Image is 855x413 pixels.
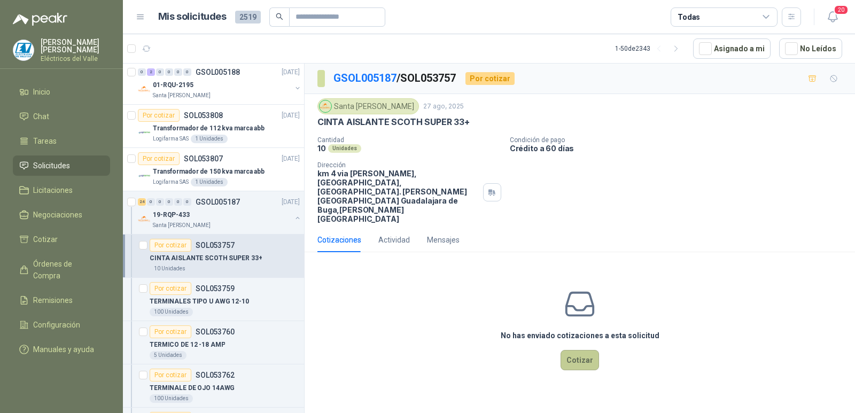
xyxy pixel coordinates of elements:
p: Logifarma SAS [153,178,189,186]
div: Mensajes [427,234,460,246]
p: 19-RQP-433 [153,210,190,220]
div: 0 [174,68,182,76]
p: Logifarma SAS [153,135,189,143]
div: 1 - 50 de 2343 [615,40,685,57]
button: 20 [823,7,842,27]
p: km 4 via [PERSON_NAME], [GEOGRAPHIC_DATA], [GEOGRAPHIC_DATA]. [PERSON_NAME][GEOGRAPHIC_DATA] Guad... [317,169,479,223]
a: Inicio [13,82,110,102]
p: SOL053760 [196,328,235,336]
p: GSOL005188 [196,68,240,76]
p: SOL053807 [184,155,223,162]
span: Negociaciones [33,209,82,221]
p: [DATE] [282,111,300,121]
span: Tareas [33,135,57,147]
a: Chat [13,106,110,127]
p: SOL053762 [196,371,235,379]
div: 10 Unidades [150,264,190,273]
a: Por cotizarSOL053808[DATE] Company LogoTransformador de 112 kva marca abbLogifarma SAS1 Unidades [123,105,304,148]
div: Actividad [378,234,410,246]
div: Todas [678,11,700,23]
p: [DATE] [282,67,300,77]
a: Negociaciones [13,205,110,225]
a: Licitaciones [13,180,110,200]
img: Logo peakr [13,13,67,26]
button: Cotizar [561,350,599,370]
p: TERMINALES TIPO U AWG 12-10 [150,297,249,307]
a: Solicitudes [13,155,110,176]
p: SOL053757 [196,241,235,249]
div: 0 [174,198,182,206]
a: Por cotizarSOL053759TERMINALES TIPO U AWG 12-10100 Unidades [123,278,304,321]
p: Transformador de 150 kva marca abb [153,167,265,177]
a: Manuales y ayuda [13,339,110,360]
a: Remisiones [13,290,110,310]
div: 1 Unidades [191,135,228,143]
span: Remisiones [33,294,73,306]
div: Por cotizar [138,152,180,165]
p: SOL053808 [184,112,223,119]
a: 0 2 0 0 0 0 GSOL005188[DATE] Company Logo01-RQU-2195Santa [PERSON_NAME] [138,66,302,100]
div: Por cotizar [150,369,191,381]
span: Órdenes de Compra [33,258,100,282]
p: Cantidad [317,136,501,144]
span: Cotizar [33,233,58,245]
p: TERMICO DE 12 -18 AMP [150,340,225,350]
div: 5 Unidades [150,351,186,360]
a: GSOL005187 [333,72,397,84]
a: 24 0 0 0 0 0 GSOL005187[DATE] Company Logo19-RQP-433Santa [PERSON_NAME] [138,196,302,230]
p: 01-RQU-2195 [153,80,193,90]
a: Por cotizarSOL053807[DATE] Company LogoTransformador de 150 kva marca abbLogifarma SAS1 Unidades [123,148,304,191]
a: Cotizar [13,229,110,250]
div: 24 [138,198,146,206]
div: 1 Unidades [191,178,228,186]
p: Santa [PERSON_NAME] [153,221,211,230]
p: CINTA AISLANTE SCOTH SUPER 33+ [317,116,470,128]
div: 2 [147,68,155,76]
p: Dirección [317,161,479,169]
p: TERMINALE DE OJO 14AWG [150,383,235,393]
span: 20 [834,5,849,15]
a: Por cotizarSOL053757CINTA AISLANTE SCOTH SUPER 33+10 Unidades [123,235,304,278]
button: Asignado a mi [693,38,771,59]
div: Cotizaciones [317,234,361,246]
span: Solicitudes [33,160,70,172]
p: Condición de pago [510,136,851,144]
span: Configuración [33,319,80,331]
div: Por cotizar [138,109,180,122]
span: Licitaciones [33,184,73,196]
div: Por cotizar [150,282,191,295]
div: Por cotizar [150,325,191,338]
div: 0 [147,198,155,206]
img: Company Logo [320,100,331,112]
img: Company Logo [138,83,151,96]
div: 0 [156,68,164,76]
a: Órdenes de Compra [13,254,110,286]
div: 0 [183,68,191,76]
button: No Leídos [779,38,842,59]
p: GSOL005187 [196,198,240,206]
div: 0 [165,68,173,76]
span: Manuales y ayuda [33,344,94,355]
p: SOL053759 [196,285,235,292]
img: Company Logo [138,169,151,182]
h3: No has enviado cotizaciones a esta solicitud [501,330,659,341]
p: [PERSON_NAME] [PERSON_NAME] [41,38,110,53]
div: Santa [PERSON_NAME] [317,98,419,114]
div: 0 [183,198,191,206]
div: 0 [165,198,173,206]
img: Company Logo [138,213,151,225]
p: Santa [PERSON_NAME] [153,91,211,100]
div: 0 [138,68,146,76]
div: 100 Unidades [150,394,193,403]
p: / SOL053757 [333,70,457,87]
div: Unidades [328,144,361,153]
div: Por cotizar [150,239,191,252]
a: Por cotizarSOL053760TERMICO DE 12 -18 AMP5 Unidades [123,321,304,364]
p: CINTA AISLANTE SCOTH SUPER 33+ [150,253,262,263]
span: 2519 [235,11,261,24]
p: Transformador de 112 kva marca abb [153,123,265,134]
a: Configuración [13,315,110,335]
p: [DATE] [282,154,300,164]
a: Tareas [13,131,110,151]
img: Company Logo [13,40,34,60]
